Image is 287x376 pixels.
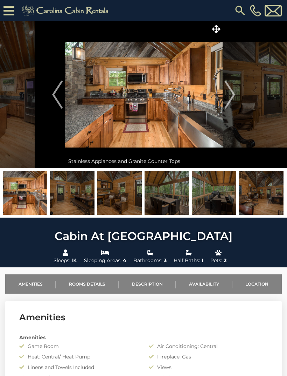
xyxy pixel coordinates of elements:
[248,5,263,16] a: [PHONE_NUMBER]
[19,311,268,323] h3: Amenities
[192,171,236,215] img: 168968510
[223,21,237,168] button: Next
[143,353,273,360] div: Fireplace: Gas
[56,274,118,294] a: Rooms Details
[119,274,176,294] a: Description
[14,343,143,350] div: Game Room
[65,154,223,168] div: Stainless Appiances and Granite Counter Tops
[5,274,56,294] a: Amenities
[234,4,246,17] img: search-regular.svg
[50,21,65,168] button: Previous
[3,171,47,215] img: 168968484
[14,353,143,360] div: Heat: Central/ Heat Pump
[176,274,232,294] a: Availability
[143,364,273,371] div: Views
[14,364,143,371] div: Linens and Towels Included
[14,334,273,341] div: Amenities
[50,171,94,215] img: 168968488
[232,274,282,294] a: Location
[239,171,283,215] img: 168968487
[145,171,189,215] img: 168968509
[97,171,142,215] img: 168968489
[52,81,63,109] img: arrow
[143,343,273,350] div: Air Conditioning: Central
[18,4,114,18] img: Khaki-logo.png
[224,81,235,109] img: arrow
